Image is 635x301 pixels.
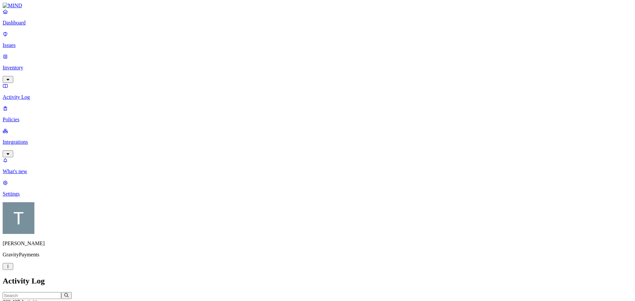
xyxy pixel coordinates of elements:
a: Dashboard [3,9,632,26]
h2: Activity Log [3,277,632,285]
img: Tim Rasmussen [3,202,34,234]
a: What's new [3,157,632,174]
a: Settings [3,180,632,197]
p: Issues [3,42,632,48]
p: Activity Log [3,94,632,100]
p: What's new [3,169,632,174]
p: Dashboard [3,20,632,26]
p: Policies [3,117,632,123]
a: MIND [3,3,632,9]
img: MIND [3,3,22,9]
p: GravityPayments [3,252,632,258]
a: Integrations [3,128,632,156]
p: Integrations [3,139,632,145]
a: Activity Log [3,83,632,100]
p: Settings [3,191,632,197]
input: Search [3,292,61,299]
a: Policies [3,105,632,123]
a: Inventory [3,54,632,82]
p: [PERSON_NAME] [3,241,632,246]
a: Issues [3,31,632,48]
p: Inventory [3,65,632,71]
